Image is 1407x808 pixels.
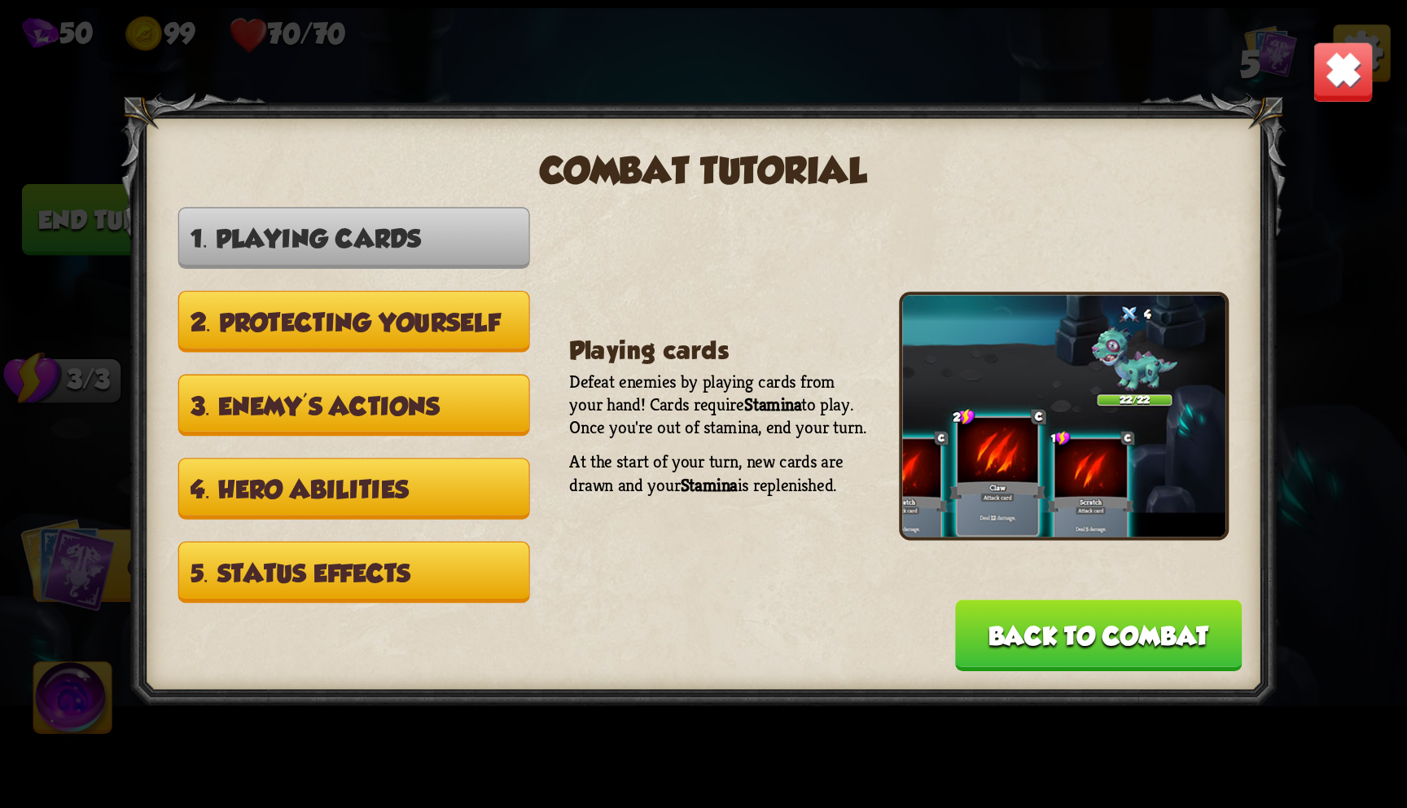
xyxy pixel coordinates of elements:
button: 4. Hero abilities [178,458,530,520]
button: Back to combat [955,599,1242,671]
button: 3. Enemy's actions [178,375,530,437]
button: 1. Playing cards [178,207,530,269]
button: 2. Protecting yourself [178,291,530,353]
button: 5. Status effects [178,542,530,604]
img: close-button.png [1313,42,1374,103]
p: At the start of your turn, new cards are drawn and your is replenished. [569,450,866,497]
p: Defeat enemies by playing cards from your hand! Cards require to play. Once you're out of stamina... [569,370,866,439]
img: playing-cards.jpg [899,292,1229,541]
h3: Playing cards [569,336,866,364]
b: Stamina [744,393,801,416]
b: Stamina [681,473,738,496]
h2: Combat tutorial [178,150,1229,191]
